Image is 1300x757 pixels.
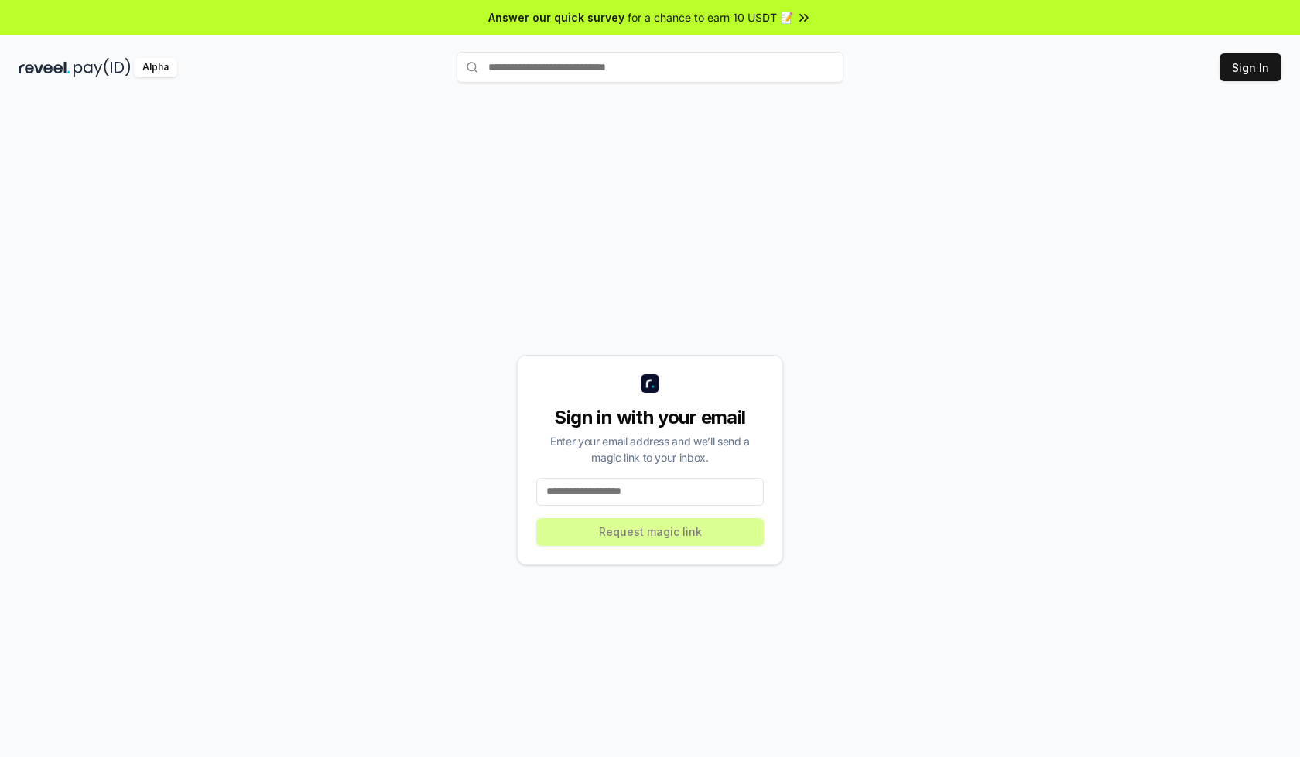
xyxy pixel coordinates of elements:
[488,9,624,26] span: Answer our quick survey
[134,58,177,77] div: Alpha
[628,9,793,26] span: for a chance to earn 10 USDT 📝
[1220,53,1281,81] button: Sign In
[19,58,70,77] img: reveel_dark
[536,405,764,430] div: Sign in with your email
[74,58,131,77] img: pay_id
[536,433,764,465] div: Enter your email address and we’ll send a magic link to your inbox.
[641,374,659,393] img: logo_small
